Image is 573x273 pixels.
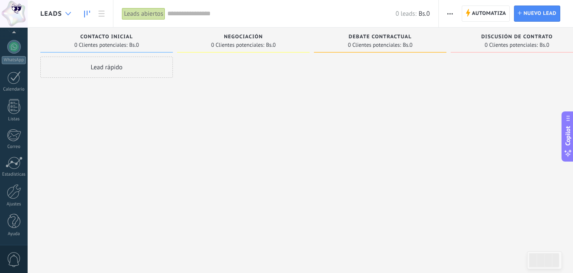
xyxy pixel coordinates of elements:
[2,56,26,64] div: WhatsApp
[40,57,173,78] div: Lead rápido
[2,87,26,92] div: Calendario
[481,34,553,40] span: Discusión de contrato
[418,10,429,18] span: Bs.0
[266,43,276,48] span: Bs.0
[395,10,416,18] span: 0 leads:
[2,172,26,177] div: Estadísticas
[403,43,412,48] span: Bs.0
[2,144,26,150] div: Correo
[2,117,26,122] div: Listas
[2,231,26,237] div: Ayuda
[539,43,549,48] span: Bs.0
[129,43,139,48] span: Bs.0
[462,6,510,22] a: Automatiza
[122,8,165,20] div: Leads abiertos
[45,34,169,41] div: Contacto inicial
[181,34,305,41] div: Negociación
[348,43,401,48] span: 0 Clientes potenciales:
[514,6,560,22] a: Nuevo lead
[80,6,94,22] a: Leads
[485,43,538,48] span: 0 Clientes potenciales:
[40,10,62,18] span: Leads
[444,6,456,22] button: Más
[94,6,109,22] a: Lista
[80,34,133,40] span: Contacto inicial
[564,126,572,146] span: Copilot
[224,34,263,40] span: Negociación
[318,34,442,41] div: Debate contractual
[523,6,556,21] span: Nuevo lead
[74,43,127,48] span: 0 Clientes potenciales:
[211,43,264,48] span: 0 Clientes potenciales:
[472,6,506,21] span: Automatiza
[349,34,412,40] span: Debate contractual
[2,202,26,207] div: Ajustes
